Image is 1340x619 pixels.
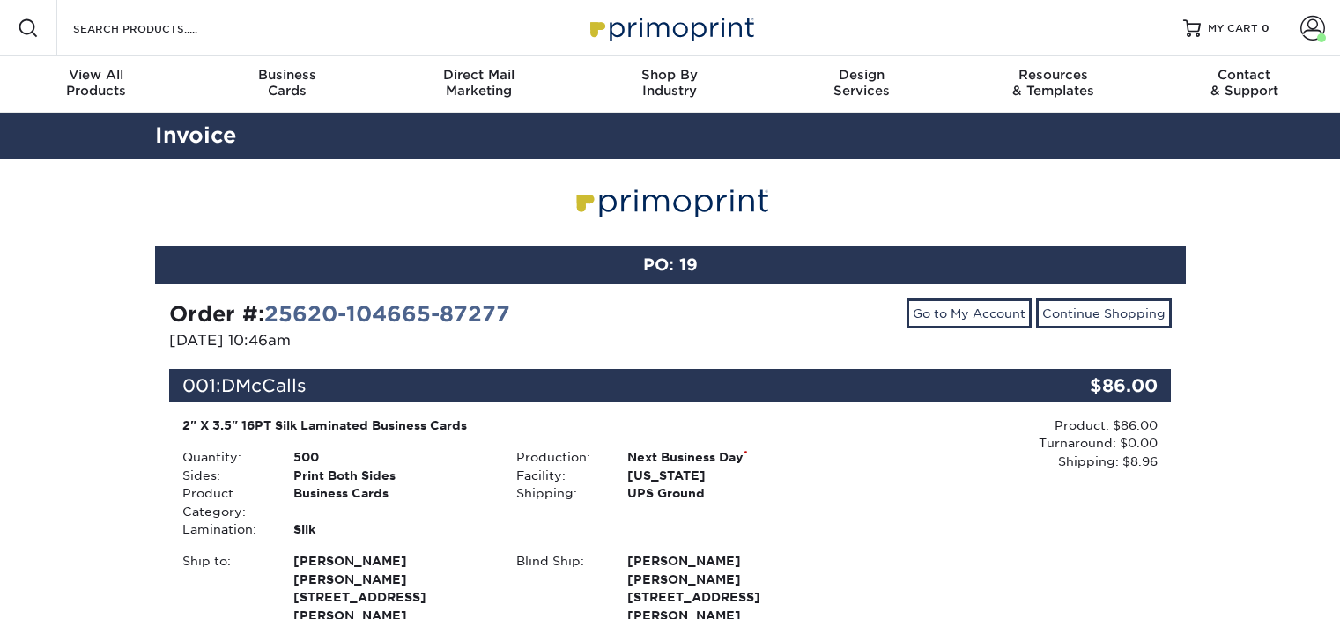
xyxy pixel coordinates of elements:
[169,520,280,538] div: Lamination:
[957,67,1148,83] span: Resources
[1004,369,1172,402] div: $86.00
[837,416,1158,470] div: Product: $86.00 Turnaround: $0.00 Shipping: $8.96
[280,448,503,466] div: 500
[169,467,280,484] div: Sides:
[169,484,280,520] div: Product Category:
[280,520,503,538] div: Silk
[191,67,382,83] span: Business
[574,67,766,83] span: Shop By
[142,120,1199,152] h2: Invoice
[503,467,614,484] div: Facility:
[191,56,382,113] a: BusinessCards
[169,301,510,327] strong: Order #:
[1149,67,1340,99] div: & Support
[907,298,1032,328] a: Go to My Account
[503,484,614,502] div: Shipping:
[383,56,574,113] a: Direct MailMarketing
[280,484,503,520] div: Business Cards
[280,467,503,484] div: Print Both Sides
[264,301,510,327] a: 25620-104665-87277
[1036,298,1172,328] a: Continue Shopping
[182,416,825,434] div: 2" X 3.5" 16PT Silk Laminated Business Cards
[582,9,759,47] img: Primoprint
[503,448,614,466] div: Production:
[169,369,1004,402] div: 001:
[574,67,766,99] div: Industry
[957,67,1148,99] div: & Templates
[169,448,280,466] div: Quantity:
[614,484,837,502] div: UPS Ground
[1262,22,1270,34] span: 0
[1149,67,1340,83] span: Contact
[957,56,1148,113] a: Resources& Templates
[1149,56,1340,113] a: Contact& Support
[627,552,824,570] span: [PERSON_NAME]
[766,56,957,113] a: DesignServices
[293,552,490,570] span: [PERSON_NAME]
[766,67,957,99] div: Services
[567,179,774,224] img: Primoprint
[383,67,574,83] span: Direct Mail
[155,246,1186,284] div: PO: 19
[71,18,243,39] input: SEARCH PRODUCTS.....
[614,467,837,484] div: [US_STATE]
[766,67,957,83] span: Design
[293,571,490,588] span: [PERSON_NAME]
[1208,21,1258,36] span: MY CART
[574,56,766,113] a: Shop ByIndustry
[383,67,574,99] div: Marketing
[614,448,837,466] div: Next Business Day
[191,67,382,99] div: Cards
[169,330,657,351] p: [DATE] 10:46am
[221,375,307,396] span: DMcCalls
[627,571,824,588] span: [PERSON_NAME]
